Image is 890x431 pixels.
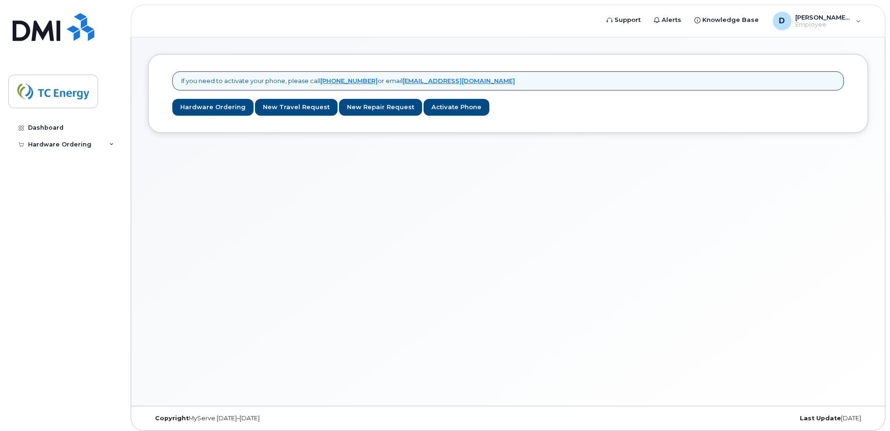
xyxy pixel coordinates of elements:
a: New Travel Request [255,99,338,116]
div: [DATE] [628,415,868,422]
a: [EMAIL_ADDRESS][DOMAIN_NAME] [403,77,515,84]
a: Hardware Ordering [172,99,254,116]
div: MyServe [DATE]–[DATE] [148,415,388,422]
a: Activate Phone [424,99,489,116]
strong: Copyright [155,415,189,422]
p: If you need to activate your phone, please call or email [181,76,515,85]
a: [PHONE_NUMBER] [320,77,378,84]
strong: Last Update [800,415,841,422]
a: New Repair Request [339,99,422,116]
